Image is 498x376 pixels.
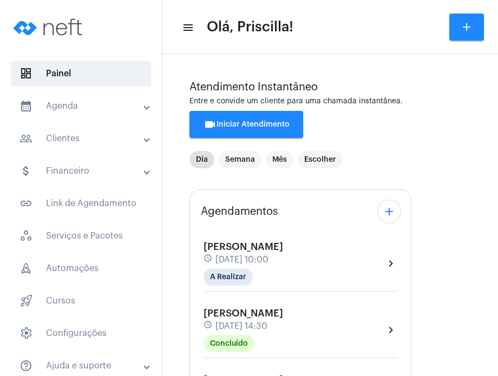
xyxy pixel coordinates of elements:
[19,359,32,372] mat-icon: sidenav icon
[189,81,471,93] div: Atendimento Instantâneo
[11,61,151,87] span: Painel
[189,97,471,105] div: Entre e convide um cliente para uma chamada instantânea.
[204,254,213,266] mat-icon: schedule
[204,320,213,332] mat-icon: schedule
[19,294,32,307] span: sidenav icon
[19,262,32,275] span: sidenav icon
[204,121,290,128] span: Iniciar Atendimento
[6,93,162,119] mat-expansion-panel-header: sidenav iconAgenda
[11,288,151,314] span: Cursos
[215,255,268,265] span: [DATE] 10:00
[219,151,261,168] mat-chip: Semana
[19,67,32,80] span: sidenav icon
[19,100,145,113] mat-panel-title: Agenda
[9,5,90,49] img: logo-neft-novo-2.png
[11,223,151,249] span: Serviços e Pacotes
[6,126,162,151] mat-expansion-panel-header: sidenav iconClientes
[383,205,396,218] mat-icon: add
[19,100,32,113] mat-icon: sidenav icon
[204,308,283,318] span: [PERSON_NAME]
[19,359,145,372] mat-panel-title: Ajuda e suporte
[19,132,145,145] mat-panel-title: Clientes
[19,327,32,340] span: sidenav icon
[460,21,473,34] mat-icon: add
[11,320,151,346] span: Configurações
[189,111,303,138] button: Iniciar Atendimento
[182,21,193,34] mat-icon: sidenav icon
[11,190,151,216] span: Link de Agendamento
[19,132,32,145] mat-icon: sidenav icon
[204,268,253,286] mat-chip: A Realizar
[19,229,32,242] span: sidenav icon
[189,151,214,168] mat-chip: Dia
[266,151,293,168] mat-chip: Mês
[204,335,254,352] mat-chip: Concluído
[19,197,32,210] mat-icon: sidenav icon
[204,118,217,131] mat-icon: videocam
[204,242,283,252] span: [PERSON_NAME]
[6,158,162,184] mat-expansion-panel-header: sidenav iconFinanceiro
[207,18,293,36] span: Olá, Priscilla!
[19,164,32,177] mat-icon: sidenav icon
[298,151,343,168] mat-chip: Escolher
[215,321,267,331] span: [DATE] 14:30
[11,255,151,281] span: Automações
[201,206,278,217] span: Agendamentos
[19,164,145,177] mat-panel-title: Financeiro
[384,257,397,270] mat-icon: chevron_right
[384,324,397,337] mat-icon: chevron_right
